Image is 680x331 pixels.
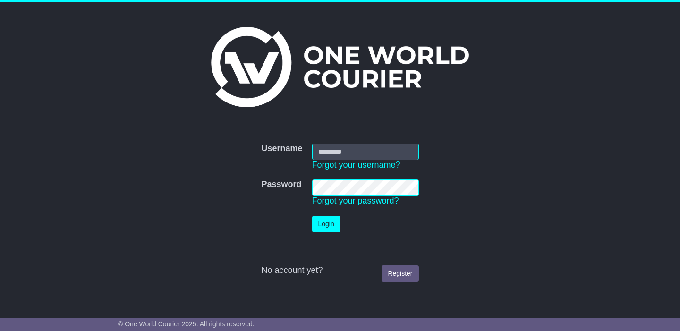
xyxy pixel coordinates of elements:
label: Password [261,179,301,190]
a: Forgot your password? [312,196,399,205]
span: © One World Courier 2025. All rights reserved. [118,320,255,328]
img: One World [211,27,469,107]
a: Forgot your username? [312,160,400,170]
div: No account yet? [261,265,418,276]
button: Login [312,216,340,232]
label: Username [261,144,302,154]
a: Register [382,265,418,282]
